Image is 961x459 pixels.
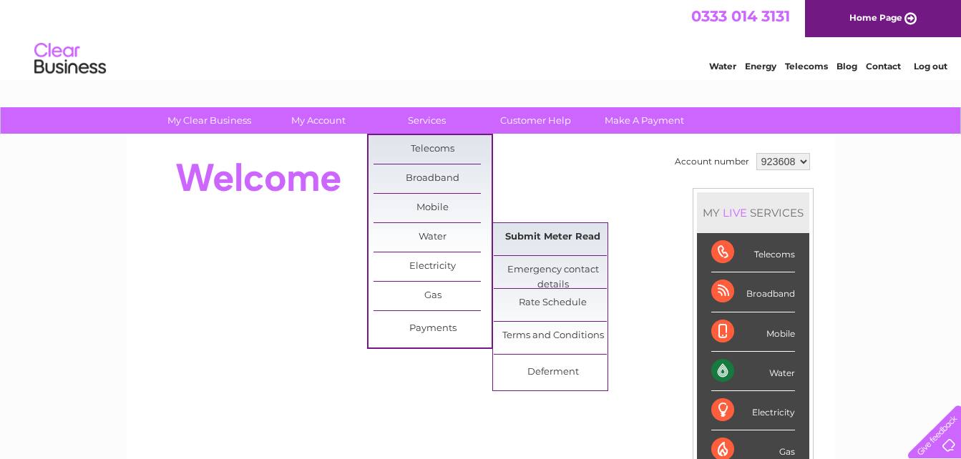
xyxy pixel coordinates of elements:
[374,315,492,343] a: Payments
[374,282,492,310] a: Gas
[711,233,795,272] div: Telecoms
[494,289,612,317] a: Rate Schedule
[143,8,819,69] div: Clear Business is a trading name of Verastar Limited (registered in [GEOGRAPHIC_DATA] No. 3667643...
[374,135,492,164] a: Telecoms
[374,164,492,193] a: Broadband
[374,223,492,252] a: Water
[259,107,377,134] a: My Account
[720,206,750,219] div: LIVE
[711,312,795,352] div: Mobile
[477,107,595,134] a: Customer Help
[585,107,703,134] a: Make A Payment
[150,107,268,134] a: My Clear Business
[368,107,486,134] a: Services
[494,223,612,252] a: Submit Meter Read
[34,37,107,81] img: logo.png
[914,61,947,71] a: Log out
[711,272,795,312] div: Broadband
[745,61,776,71] a: Energy
[691,7,790,25] a: 0333 014 3131
[374,194,492,222] a: Mobile
[671,149,753,174] td: Account number
[711,391,795,430] div: Electricity
[374,252,492,281] a: Electricity
[709,61,736,71] a: Water
[494,358,612,387] a: Deferment
[697,192,809,233] div: MY SERVICES
[494,256,612,285] a: Emergency contact details
[836,61,857,71] a: Blog
[494,322,612,350] a: Terms and Conditions
[711,352,795,391] div: Water
[785,61,828,71] a: Telecoms
[866,61,901,71] a: Contact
